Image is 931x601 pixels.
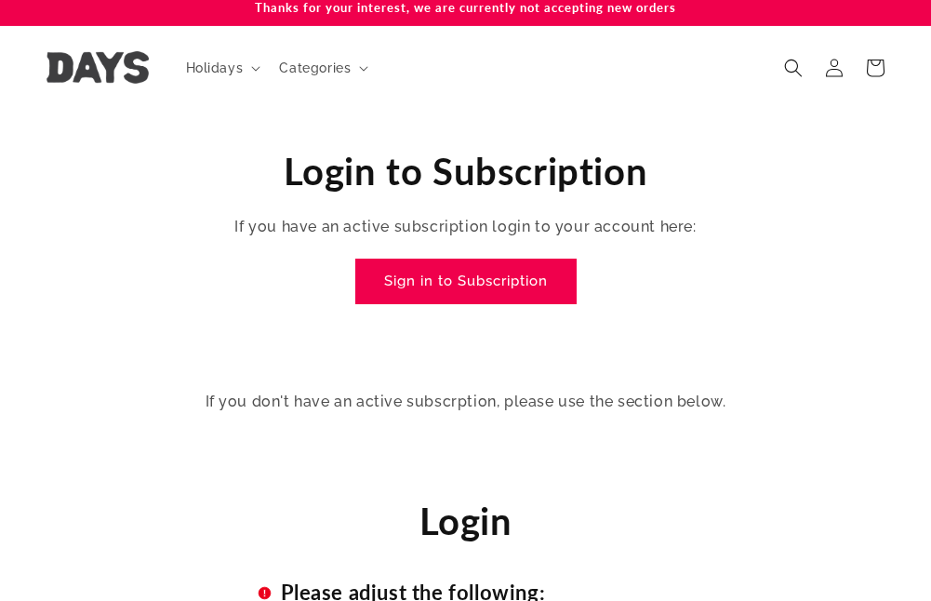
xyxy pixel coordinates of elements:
span: Login to Subscription [284,149,648,194]
summary: Holidays [175,48,269,87]
img: Days United [47,51,149,84]
h1: Login [258,497,674,545]
p: If you don't have an active subscrption, please use the section below. [103,389,829,416]
span: Categories [279,60,351,76]
span: Holidays [186,60,244,76]
summary: Search [773,47,814,88]
a: Sign in to Subscription [356,260,576,303]
p: If you have an active subscription login to your account here: [103,214,829,241]
summary: Categories [268,48,376,87]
